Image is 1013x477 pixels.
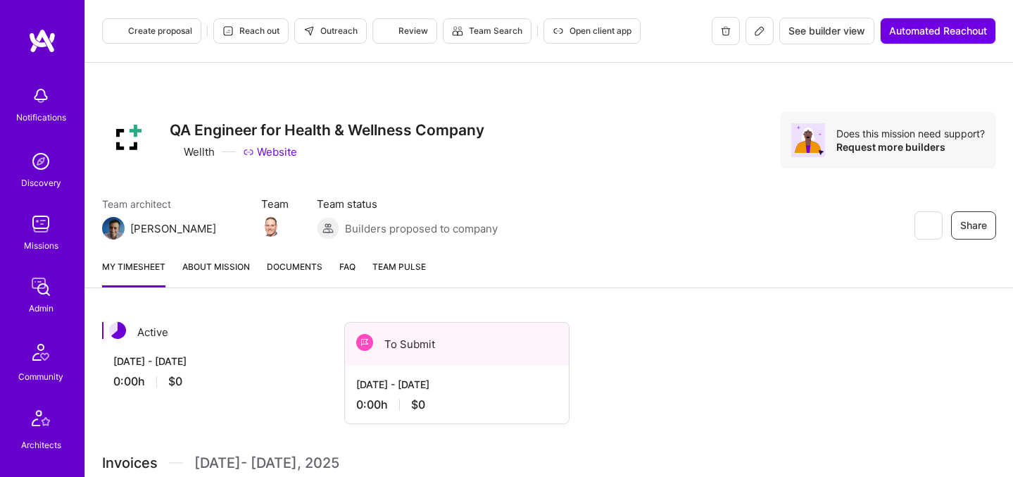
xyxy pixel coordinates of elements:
[791,123,825,157] img: Avatar
[213,18,289,44] button: Reach out
[372,18,437,44] button: Review
[836,127,985,140] div: Does this mission need support?
[779,18,874,44] button: See builder view
[836,140,985,154] div: Request more builders
[345,323,569,366] div: To Submit
[111,25,192,37] span: Create proposal
[788,24,865,38] span: See builder view
[182,259,250,287] a: About Mission
[243,144,297,159] a: Website
[267,259,322,287] a: Documents
[553,25,631,37] span: Open client app
[889,24,987,38] span: Automated Reachout
[880,18,996,44] button: Automated Reachout
[16,110,66,125] div: Notifications
[543,18,641,44] button: Open client app
[294,18,367,44] button: Outreach
[29,301,54,316] div: Admin
[169,452,183,473] img: Divider
[102,112,153,163] img: Company Logo
[170,121,484,139] h3: QA Engineer for Health & Wellness Company
[345,221,498,236] span: Builders proposed to company
[372,261,426,272] span: Team Pulse
[261,197,289,211] span: Team
[170,144,215,159] div: Wellth
[960,218,987,233] span: Share
[382,25,393,37] i: icon Targeter
[922,220,933,231] i: icon EyeClosed
[356,397,558,412] div: 0:00 h
[194,452,339,473] span: [DATE] - [DATE] , 2025
[168,374,182,389] span: $0
[382,25,428,37] span: Review
[102,217,125,240] img: Team Architect
[260,216,281,237] img: Team Member Avatar
[411,397,425,412] span: $0
[317,197,498,211] span: Team status
[170,147,181,158] i: icon CompanyGray
[222,25,279,37] span: Reach out
[113,354,316,368] div: [DATE] - [DATE]
[443,18,531,44] button: Team Search
[102,452,158,473] span: Invoices
[24,335,58,369] img: Community
[951,211,996,240] button: Share
[24,404,58,438] img: Architects
[102,18,201,44] button: Create proposal
[303,25,358,37] span: Outreach
[356,377,558,392] div: [DATE] - [DATE]
[130,221,216,236] div: [PERSON_NAME]
[109,322,126,339] img: Active
[21,438,61,452] div: Architects
[21,175,61,190] div: Discovery
[372,259,426,287] a: Team Pulse
[102,259,165,287] a: My timesheet
[27,273,55,301] img: admin teamwork
[28,28,56,54] img: logo
[111,25,122,37] i: icon Proposal
[267,259,322,274] span: Documents
[339,259,356,287] a: FAQ
[24,238,58,253] div: Missions
[27,147,55,175] img: discovery
[356,334,373,351] img: To Submit
[27,210,55,238] img: teamwork
[102,197,233,211] span: Team architect
[113,374,316,389] div: 0:00 h
[222,223,233,234] i: icon Mail
[317,217,339,240] img: Builders proposed to company
[27,82,55,110] img: bell
[452,25,522,37] span: Team Search
[102,322,327,342] div: Active
[18,369,63,384] div: Community
[261,214,279,238] a: Team Member Avatar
